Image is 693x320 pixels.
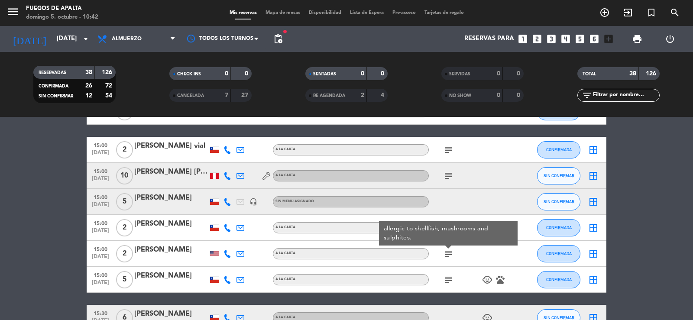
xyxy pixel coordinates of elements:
i: border_all [588,223,599,233]
span: 15:00 [90,140,111,150]
span: CONFIRMADA [546,251,572,256]
button: CONFIRMADA [537,141,580,158]
span: CONFIRMADA [546,277,572,282]
span: [DATE] [90,228,111,238]
strong: 27 [241,92,250,98]
i: looks_4 [560,33,571,45]
i: pets [495,275,505,285]
button: CONFIRMADA [537,271,580,288]
i: looks_one [517,33,528,45]
i: subject [443,171,453,181]
span: RE AGENDADA [313,94,345,98]
i: looks_5 [574,33,586,45]
i: add_box [603,33,614,45]
i: child_care [482,275,492,285]
strong: 0 [497,71,500,77]
i: border_all [588,249,599,259]
div: domingo 5. octubre - 10:42 [26,13,98,22]
span: SIN CONFIRMAR [544,199,574,204]
i: subject [443,145,453,155]
span: Disponibilidad [304,10,346,15]
div: allergic to shellfish, mushrooms and sulphites. [384,224,513,242]
i: add_circle_outline [599,7,610,18]
span: [DATE] [90,176,111,186]
button: CONFIRMADA [537,245,580,262]
span: 15:00 [90,192,111,202]
div: [PERSON_NAME] vial [134,140,208,152]
div: [PERSON_NAME] [134,308,208,320]
strong: 38 [85,69,92,75]
span: [DATE] [90,150,111,160]
span: SIN CONFIRMAR [544,315,574,320]
span: Sin menú asignado [275,200,314,203]
strong: 0 [225,71,228,77]
i: looks_3 [546,33,557,45]
span: [DATE] [90,254,111,264]
span: Lista de Espera [346,10,388,15]
span: CONFIRMADA [546,225,572,230]
span: Tarjetas de regalo [420,10,468,15]
span: CONFIRMADA [546,147,572,152]
strong: 38 [629,71,636,77]
div: [PERSON_NAME] [134,244,208,255]
span: Mapa de mesas [261,10,304,15]
i: looks_6 [589,33,600,45]
span: 15:00 [90,218,111,228]
span: 15:00 [90,244,111,254]
span: print [632,34,642,44]
span: 2 [116,219,133,236]
i: filter_list [582,90,592,100]
span: SIN CONFIRMAR [544,173,574,178]
span: A LA CARTA [275,316,295,319]
span: A LA CARTA [275,226,295,229]
i: arrow_drop_down [81,34,91,44]
span: A LA CARTA [275,252,295,255]
strong: 7 [225,92,228,98]
span: SENTADAS [313,72,336,76]
button: SIN CONFIRMAR [537,167,580,184]
span: CANCELADA [177,94,204,98]
i: menu [6,5,19,18]
span: A LA CARTA [275,174,295,177]
span: CHECK INS [177,72,201,76]
button: menu [6,5,19,21]
i: looks_two [531,33,543,45]
strong: 54 [105,93,114,99]
span: Mis reservas [225,10,261,15]
span: pending_actions [273,34,283,44]
strong: 26 [85,83,92,89]
span: 5 [116,271,133,288]
span: 2 [116,245,133,262]
span: 15:30 [90,308,111,318]
span: Reservas para [464,35,514,43]
i: border_all [588,171,599,181]
i: subject [443,275,453,285]
span: A LA CARTA [275,148,295,151]
i: subject [443,249,453,259]
span: 15:00 [90,270,111,280]
strong: 0 [381,71,386,77]
span: NO SHOW [449,94,471,98]
button: CONFIRMADA [537,219,580,236]
span: Pre-acceso [388,10,420,15]
i: border_all [588,197,599,207]
span: [DATE] [90,202,111,212]
i: turned_in_not [646,7,657,18]
strong: 72 [105,83,114,89]
strong: 2 [361,92,364,98]
strong: 0 [361,71,364,77]
span: Almuerzo [112,36,142,42]
span: RESERVADAS [39,71,66,75]
strong: 0 [517,92,522,98]
span: TOTAL [583,72,596,76]
div: [PERSON_NAME] [134,270,208,281]
div: [PERSON_NAME] [PERSON_NAME] [134,166,208,178]
span: A LA CARTA [275,278,295,281]
strong: 4 [381,92,386,98]
strong: 126 [646,71,658,77]
i: exit_to_app [623,7,633,18]
strong: 126 [102,69,114,75]
strong: 0 [517,71,522,77]
i: power_settings_new [665,34,675,44]
span: SERVIDAS [449,72,470,76]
